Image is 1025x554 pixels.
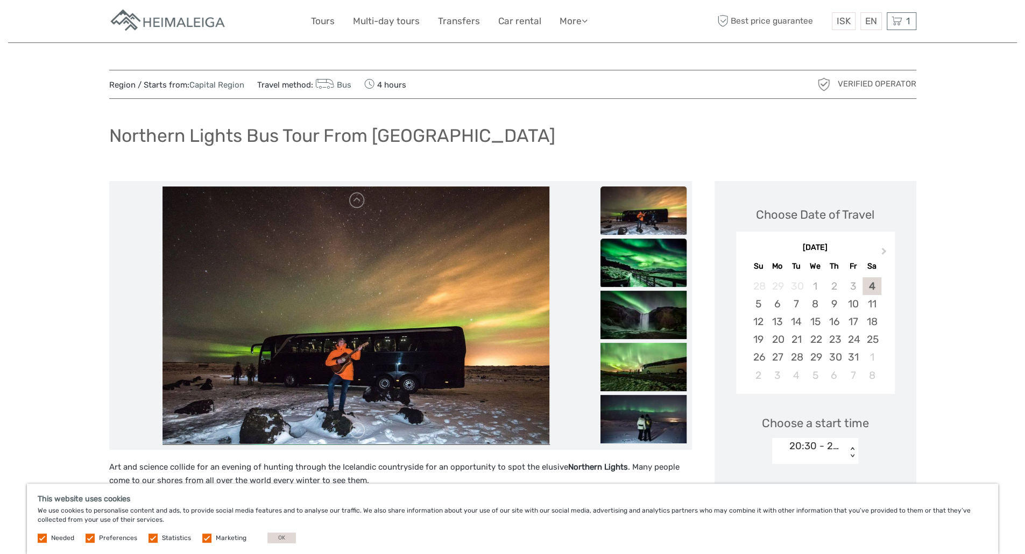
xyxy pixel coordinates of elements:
[860,12,882,30] div: EN
[805,259,824,274] div: We
[838,78,916,90] span: Verified Operator
[787,295,805,313] div: Choose Tuesday, October 7th, 2025
[837,16,851,26] span: ISK
[560,13,588,29] a: More
[189,80,244,90] a: Capital Region
[789,439,842,453] div: 20:30 - 24h cancellation
[787,277,805,295] div: Not available Tuesday, September 30th, 2025
[805,366,824,384] div: Choose Wednesday, November 5th, 2025
[600,239,687,287] img: 9faf6f800c75478b8b29d2cf020b3021_slider_thumbnail.jpeg
[844,295,863,313] div: Choose Friday, October 10th, 2025
[762,415,869,431] span: Choose a start time
[353,13,420,29] a: Multi-day tours
[825,259,844,274] div: Th
[364,77,406,92] span: 4 hours
[863,348,881,366] div: Choose Saturday, November 1st, 2025
[749,366,768,384] div: Choose Sunday, November 2nd, 2025
[805,330,824,348] div: Choose Wednesday, October 22nd, 2025
[825,295,844,313] div: Choose Thursday, October 9th, 2025
[600,186,687,235] img: 08b99542da914c43adff4e283860d8d9_slider_thumbnail.jpg
[27,484,998,554] div: We use cookies to personalise content and ads, to provide social media features and to analyse ou...
[863,330,881,348] div: Choose Saturday, October 25th, 2025
[844,348,863,366] div: Choose Friday, October 31st, 2025
[715,12,829,30] span: Best price guarantee
[257,77,352,92] span: Travel method:
[109,80,244,91] span: Region / Starts from:
[749,313,768,330] div: Choose Sunday, October 12th, 2025
[805,277,824,295] div: Not available Wednesday, October 1st, 2025
[825,330,844,348] div: Choose Thursday, October 23rd, 2025
[749,277,768,295] div: Not available Sunday, September 28th, 2025
[749,330,768,348] div: Choose Sunday, October 19th, 2025
[863,366,881,384] div: Choose Saturday, November 8th, 2025
[739,277,891,384] div: month 2025-10
[876,245,894,262] button: Next Month
[313,80,352,90] a: Bus
[844,259,863,274] div: Fr
[267,533,296,543] button: OK
[787,348,805,366] div: Choose Tuesday, October 28th, 2025
[99,534,137,543] label: Preferences
[109,8,228,34] img: Apartments in Reykjavik
[600,291,687,339] img: cdf1ddd0466949e5848d7886b27aba28_slider_thumbnail.jpg
[805,348,824,366] div: Choose Wednesday, October 29th, 2025
[787,259,805,274] div: Tu
[768,295,787,313] div: Choose Monday, October 6th, 2025
[805,313,824,330] div: Choose Wednesday, October 15th, 2025
[863,277,881,295] div: Choose Saturday, October 4th, 2025
[568,462,628,472] strong: Northern Lights
[162,534,191,543] label: Statistics
[600,343,687,391] img: ac4528243ec14d1194dad19d2d84bd66_slider_thumbnail.jpeg
[768,313,787,330] div: Choose Monday, October 13th, 2025
[863,259,881,274] div: Sa
[844,277,863,295] div: Not available Friday, October 3rd, 2025
[844,330,863,348] div: Choose Friday, October 24th, 2025
[749,348,768,366] div: Choose Sunday, October 26th, 2025
[162,186,549,444] img: 08b99542da914c43adff4e283860d8d9_main_slider.jpg
[825,348,844,366] div: Choose Thursday, October 30th, 2025
[51,534,74,543] label: Needed
[787,313,805,330] div: Choose Tuesday, October 14th, 2025
[825,366,844,384] div: Choose Thursday, November 6th, 2025
[124,17,137,30] button: Open LiveChat chat widget
[749,259,768,274] div: Su
[38,494,987,503] h5: This website uses cookies
[863,295,881,313] div: Choose Saturday, October 11th, 2025
[109,125,555,147] h1: Northern Lights Bus Tour From [GEOGRAPHIC_DATA]
[498,13,541,29] a: Car rental
[768,366,787,384] div: Choose Monday, November 3rd, 2025
[768,259,787,274] div: Mo
[815,76,832,93] img: verified_operator_grey_128.png
[825,277,844,295] div: Not available Thursday, October 2nd, 2025
[109,461,692,488] p: Art and science collide for an evening of hunting through the Icelandic countryside for an opport...
[805,295,824,313] div: Choose Wednesday, October 8th, 2025
[600,395,687,443] img: 87173b54ea7440b18afc9594507e59e3_slider_thumbnail.jpeg
[844,313,863,330] div: Choose Friday, October 17th, 2025
[749,295,768,313] div: Choose Sunday, October 5th, 2025
[311,13,335,29] a: Tours
[768,348,787,366] div: Choose Monday, October 27th, 2025
[863,313,881,330] div: Choose Saturday, October 18th, 2025
[15,19,122,27] p: We're away right now. Please check back later!
[787,330,805,348] div: Choose Tuesday, October 21st, 2025
[848,447,857,458] div: < >
[756,206,874,223] div: Choose Date of Travel
[787,366,805,384] div: Choose Tuesday, November 4th, 2025
[736,242,895,254] div: [DATE]
[768,330,787,348] div: Choose Monday, October 20th, 2025
[216,534,246,543] label: Marketing
[438,13,480,29] a: Transfers
[844,366,863,384] div: Choose Friday, November 7th, 2025
[904,16,911,26] span: 1
[825,313,844,330] div: Choose Thursday, October 16th, 2025
[768,277,787,295] div: Not available Monday, September 29th, 2025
